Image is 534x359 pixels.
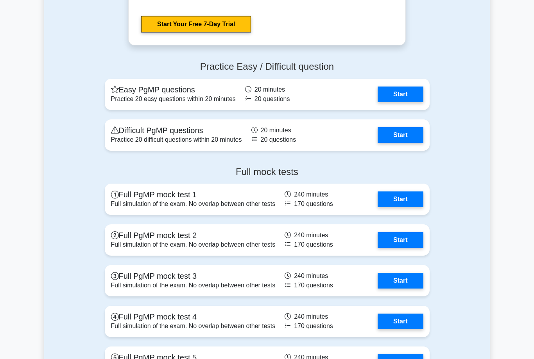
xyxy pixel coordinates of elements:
[141,16,251,32] a: Start Your Free 7-Day Trial
[105,166,430,178] h4: Full mock tests
[105,61,430,72] h4: Practice Easy / Difficult question
[378,232,423,248] a: Start
[378,127,423,143] a: Start
[378,87,423,102] a: Start
[378,191,423,207] a: Start
[378,273,423,289] a: Start
[378,314,423,329] a: Start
